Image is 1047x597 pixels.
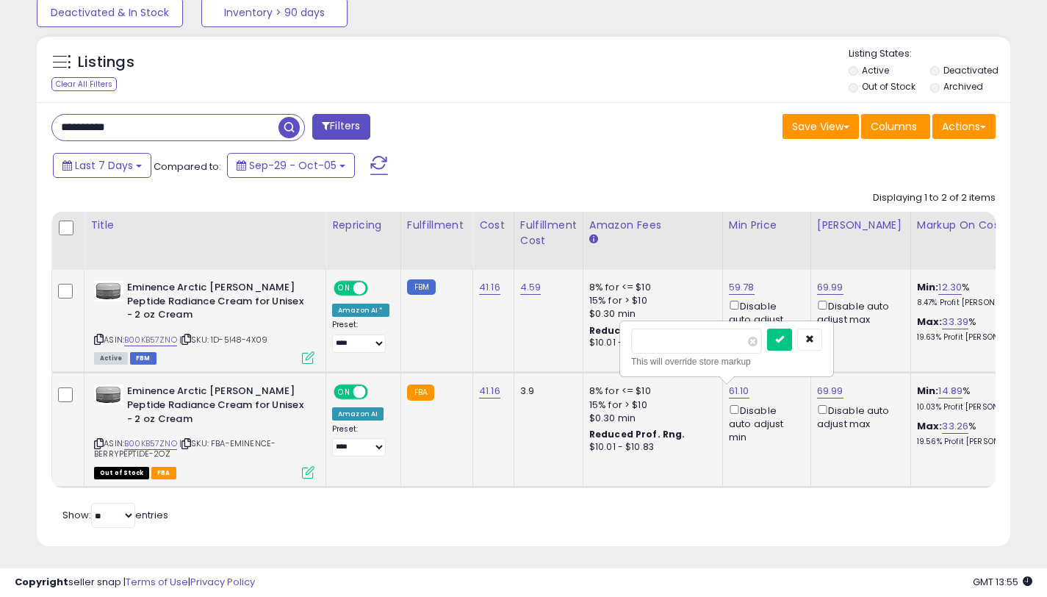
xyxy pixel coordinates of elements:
a: 41.16 [479,280,500,295]
div: 3.9 [520,385,572,398]
div: $0.30 min [589,412,711,425]
div: Preset: [332,320,389,353]
button: Columns [861,114,930,139]
div: % [917,420,1039,447]
div: 8% for <= $10 [589,385,711,398]
div: Amazon AI [332,407,384,421]
label: Active [862,64,889,76]
b: Min: [917,280,939,294]
div: $0.30 min [589,307,711,321]
div: Cost [479,218,508,233]
div: Disable auto adjust min [729,402,799,445]
small: FBM [407,279,436,295]
a: 61.10 [729,384,749,398]
strong: Copyright [15,575,68,589]
div: Displaying 1 to 2 of 2 items [873,191,996,205]
h5: Listings [78,52,134,73]
div: [PERSON_NAME] [817,218,904,233]
div: Title [90,218,320,233]
a: 69.99 [817,280,843,295]
span: ON [335,386,353,398]
a: 59.78 [729,280,755,295]
a: 14.89 [938,384,963,398]
div: ASIN: [94,281,314,362]
a: 12.30 [938,280,962,295]
div: Disable auto adjust max [817,298,899,326]
span: All listings currently available for purchase on Amazon [94,352,128,365]
b: Max: [917,419,943,433]
div: $10.01 - $10.83 [589,337,711,349]
div: Disable auto adjust min [729,298,799,340]
div: Min Price [729,218,805,233]
div: % [917,281,1039,308]
p: 8.47% Profit [PERSON_NAME] [917,298,1039,308]
span: Sep-29 - Oct-05 [249,158,337,173]
div: Preset: [332,424,389,457]
div: % [917,315,1039,343]
div: Amazon Fees [589,218,716,233]
p: 10.03% Profit [PERSON_NAME] [917,402,1039,412]
div: 15% for > $10 [589,294,711,307]
div: Clear All Filters [51,77,117,91]
div: Disable auto adjust max [817,402,899,431]
span: All listings that are currently out of stock and unavailable for purchase on Amazon [94,467,149,479]
span: Compared to: [154,160,221,174]
b: Reduced Prof. Rng. [589,324,686,337]
small: Amazon Fees. [589,233,598,246]
label: Deactivated [943,64,999,76]
button: Save View [782,114,859,139]
button: Actions [932,114,996,139]
span: Show: entries [62,508,168,522]
a: 4.59 [520,280,542,295]
b: Min: [917,384,939,398]
b: Eminence Arctic [PERSON_NAME] Peptide Radiance Cream for Unisex - 2 oz Cream [127,385,306,429]
a: 69.99 [817,384,843,398]
button: Sep-29 - Oct-05 [227,153,355,178]
a: 33.26 [942,419,968,434]
span: Last 7 Days [75,158,133,173]
span: FBM [130,352,156,365]
label: Out of Stock [862,80,915,93]
button: Filters [312,114,370,140]
img: 41j3m604khL._SL40_.jpg [94,385,123,405]
button: Last 7 Days [53,153,151,178]
b: Eminence Arctic [PERSON_NAME] Peptide Radiance Cream for Unisex - 2 oz Cream [127,281,306,326]
div: $10.01 - $10.83 [589,441,711,454]
div: 15% for > $10 [589,398,711,412]
span: OFF [366,386,389,398]
span: FBA [151,467,176,479]
a: B00KB57ZNO [124,334,177,346]
div: ASIN: [94,385,314,477]
p: 19.63% Profit [PERSON_NAME] [917,332,1039,343]
small: FBA [407,385,434,401]
a: 33.39 [942,315,968,329]
div: Repricing [332,218,395,233]
div: % [917,385,1039,412]
p: Listing States: [849,47,1010,61]
label: Archived [943,80,983,93]
img: 41j3m604khL._SL40_.jpg [94,281,123,301]
span: Columns [871,119,917,134]
span: 2025-10-14 13:55 GMT [973,575,1032,589]
p: 19.56% Profit [PERSON_NAME] [917,437,1039,447]
div: seller snap | | [15,576,255,590]
span: OFF [366,282,389,295]
span: | SKU: 1D-5I48-4X09 [179,334,267,346]
div: Markup on Cost [917,218,1044,233]
div: Amazon AI * [332,304,389,317]
div: This will override store markup [631,354,822,369]
div: Fulfillment [407,218,467,233]
b: Reduced Prof. Rng. [589,428,686,440]
span: ON [335,282,353,295]
a: 41.16 [479,384,500,398]
div: Fulfillment Cost [520,218,577,249]
a: Privacy Policy [190,575,255,589]
a: B00KB57ZNO [124,437,177,450]
span: | SKU: FBA-EMINENCE-BERRYPEPTIDE-2OZ [94,437,276,460]
a: Terms of Use [126,575,188,589]
div: 8% for <= $10 [589,281,711,294]
b: Max: [917,315,943,329]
